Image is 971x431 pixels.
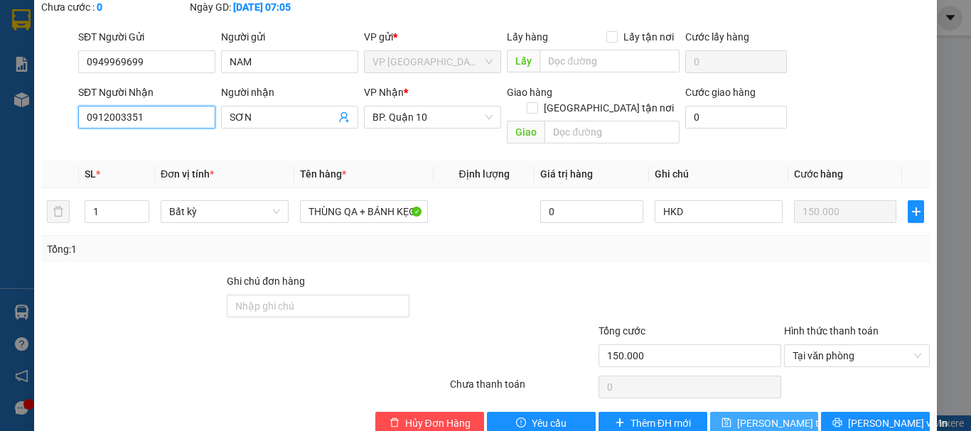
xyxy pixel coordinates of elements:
[85,168,96,180] span: SL
[405,415,471,431] span: Hủy Đơn Hàng
[540,50,680,72] input: Dọc đường
[449,376,597,401] div: Chưa thanh toán
[599,325,645,337] span: Tổng cước
[649,160,788,188] th: Ghi chú
[78,84,215,100] div: SĐT Người Nhận
[794,200,896,223] input: 0
[227,275,305,287] label: Ghi chú đơn hàng
[161,168,214,180] span: Đơn vị tính
[540,168,593,180] span: Giá trị hàng
[721,418,731,429] span: save
[507,87,552,98] span: Giao hàng
[507,121,544,143] span: Giao
[532,415,567,431] span: Yêu cầu
[737,415,851,431] span: [PERSON_NAME] thay đổi
[618,29,680,45] span: Lấy tận nơi
[227,295,409,317] input: Ghi chú đơn hàng
[784,325,879,337] label: Hình thức thanh toán
[794,168,843,180] span: Cước hàng
[832,418,842,429] span: printer
[685,87,756,98] label: Cước giao hàng
[338,111,350,123] span: user-add
[169,201,280,222] span: Bất kỳ
[538,100,680,116] span: [GEOGRAPHIC_DATA] tận nơi
[300,168,346,180] span: Tên hàng
[372,107,493,128] span: BP. Quận 10
[908,200,924,223] button: plus
[233,1,291,13] b: [DATE] 07:05
[390,418,399,429] span: delete
[507,31,548,43] span: Lấy hàng
[631,415,691,431] span: Thêm ĐH mới
[615,418,625,429] span: plus
[507,50,540,72] span: Lấy
[47,241,376,257] div: Tổng: 1
[848,415,948,431] span: [PERSON_NAME] và In
[685,50,787,73] input: Cước lấy hàng
[97,1,102,13] b: 0
[47,200,70,223] button: delete
[685,106,787,129] input: Cước giao hàng
[544,121,680,143] input: Dọc đường
[78,29,215,45] div: SĐT Người Gửi
[655,200,783,223] input: Ghi Chú
[372,51,493,72] span: VP Tây Ninh
[908,206,923,217] span: plus
[364,87,404,98] span: VP Nhận
[221,29,358,45] div: Người gửi
[516,418,526,429] span: exclamation-circle
[685,31,749,43] label: Cước lấy hàng
[458,168,509,180] span: Định lượng
[364,29,501,45] div: VP gửi
[793,345,921,366] span: Tại văn phòng
[300,200,428,223] input: VD: Bàn, Ghế
[221,84,358,100] div: Người nhận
